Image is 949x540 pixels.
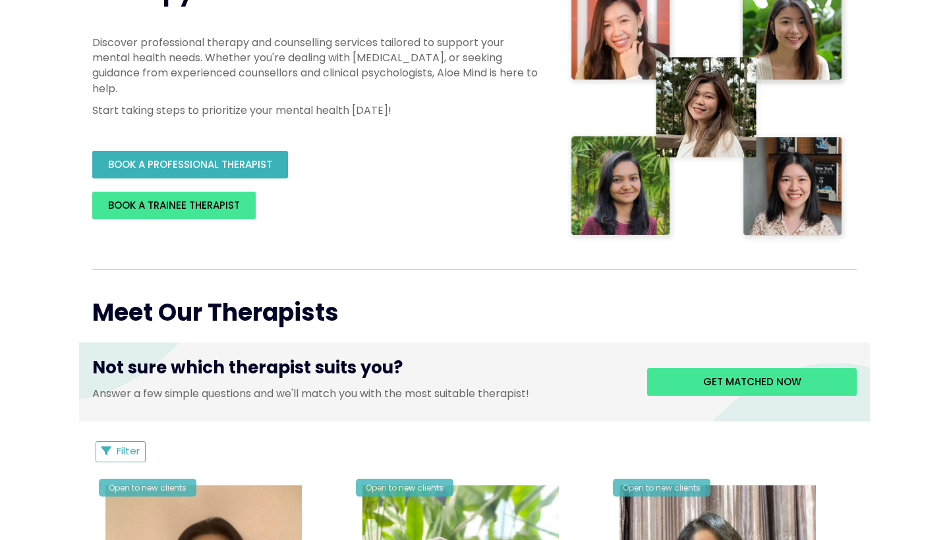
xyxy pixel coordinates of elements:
p: Discover professional therapy and counselling services tailored to support your mental health nee... [92,35,540,96]
p: Answer a few simple questions and we'll match you with the most suitable therapist! [92,386,627,401]
div: Open to new clients [356,479,453,497]
div: Open to new clients [99,479,196,497]
span: Filter [117,444,140,458]
a: BOOK A PROFESSIONAL THERAPIST [92,151,288,178]
button: Filter Listings [96,441,146,462]
span: Meet Our Therapists [92,296,339,329]
h3: Not sure which therapist suits you? [92,356,627,386]
p: Start taking steps to prioritize your mental health [DATE]! [92,103,540,118]
span: BOOK A PROFESSIONAL THERAPIST [108,157,272,171]
div: Open to new clients [613,479,710,497]
span: Get matched now [703,375,801,389]
span: BOOK A TRAINEE THERAPIST [108,198,240,212]
a: BOOK A TRAINEE THERAPIST [92,192,256,219]
a: Get matched now [647,368,857,396]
